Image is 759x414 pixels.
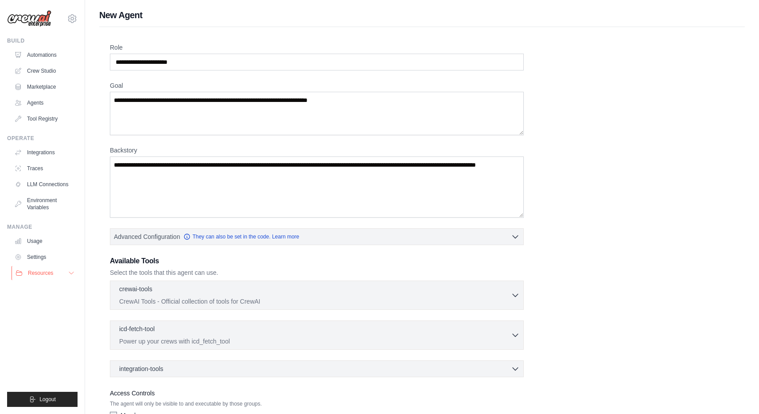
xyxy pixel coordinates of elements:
button: icd-fetch-tool Power up your crews with icd_fetch_tool [114,324,520,346]
div: Build [7,37,78,44]
label: Goal [110,81,524,90]
a: Marketplace [11,80,78,94]
p: Power up your crews with icd_fetch_tool [119,337,511,346]
p: Select the tools that this agent can use. [110,268,524,277]
span: Advanced Configuration [114,232,180,241]
label: Backstory [110,146,524,155]
p: crewai-tools [119,285,152,293]
button: Logout [7,392,78,407]
div: Manage [7,223,78,230]
h1: New Agent [99,9,745,21]
a: Crew Studio [11,64,78,78]
p: CrewAI Tools - Official collection of tools for CrewAI [119,297,511,306]
a: LLM Connections [11,177,78,191]
button: Resources [12,266,78,280]
div: Operate [7,135,78,142]
a: Environment Variables [11,193,78,215]
a: Agents [11,96,78,110]
button: crewai-tools CrewAI Tools - Official collection of tools for CrewAI [114,285,520,306]
span: Resources [28,269,53,277]
button: integration-tools [114,364,520,373]
h3: Available Tools [110,256,524,266]
p: The agent will only be visible to and executable by those groups. [110,400,524,407]
label: Role [110,43,524,52]
a: Automations [11,48,78,62]
p: icd-fetch-tool [119,324,155,333]
a: Usage [11,234,78,248]
a: Traces [11,161,78,176]
span: integration-tools [119,364,163,373]
a: Settings [11,250,78,264]
span: Logout [39,396,56,403]
a: Tool Registry [11,112,78,126]
a: Integrations [11,145,78,160]
button: Advanced Configuration They can also be set in the code. Learn more [110,229,523,245]
a: They can also be set in the code. Learn more [183,233,299,240]
img: Logo [7,10,51,27]
label: Access Controls [110,388,524,398]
